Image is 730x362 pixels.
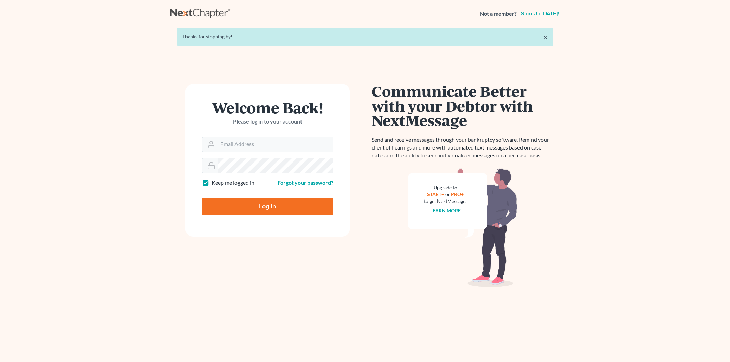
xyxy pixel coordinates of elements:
label: Keep me logged in [212,179,254,187]
span: or [445,191,450,197]
div: Upgrade to [424,184,467,191]
h1: Communicate Better with your Debtor with NextMessage [372,84,553,128]
a: × [543,33,548,41]
a: PRO+ [451,191,464,197]
a: Sign up [DATE]! [520,11,560,16]
p: Send and receive messages through your bankruptcy software. Remind your client of hearings and mo... [372,136,553,159]
a: Learn more [430,208,461,214]
p: Please log in to your account [202,118,333,126]
h1: Welcome Back! [202,100,333,115]
input: Email Address [218,137,333,152]
a: START+ [427,191,444,197]
a: Forgot your password? [278,179,333,186]
img: nextmessage_bg-59042aed3d76b12b5cd301f8e5b87938c9018125f34e5fa2b7a6b67550977c72.svg [408,168,517,287]
div: Thanks for stopping by! [182,33,548,40]
input: Log In [202,198,333,215]
strong: Not a member? [480,10,517,18]
div: to get NextMessage. [424,198,467,205]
